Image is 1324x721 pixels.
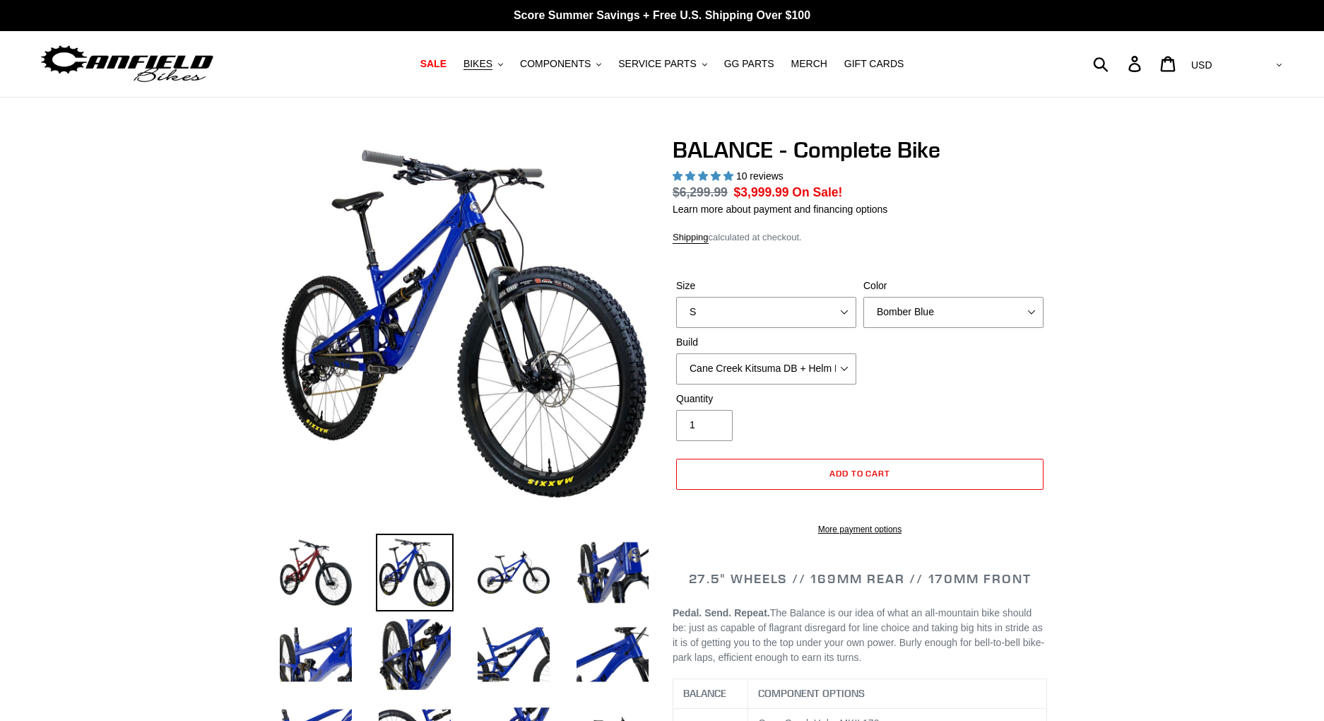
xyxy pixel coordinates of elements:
[676,279,856,293] label: Size
[676,523,1044,536] a: More payment options
[513,54,608,74] button: COMPONENTS
[463,58,492,70] span: BIKES
[673,230,1047,245] div: calculated at checkout.
[277,616,355,693] img: Load image into Gallery viewer, BALANCE - Complete Bike
[676,392,856,406] label: Quantity
[673,136,1047,163] h1: BALANCE - Complete Bike
[574,534,651,611] img: Load image into Gallery viewer, BALANCE - Complete Bike
[475,534,552,611] img: Load image into Gallery viewer, BALANCE - Complete Bike
[673,571,1047,587] h2: 27.5" WHEELS // 169MM REAR // 170MM FRONT
[673,607,770,619] b: Pedal. Send. Repeat.
[736,170,784,182] span: 10 reviews
[520,58,591,70] span: COMPONENTS
[844,58,904,70] span: GIFT CARDS
[277,534,355,611] img: Load image into Gallery viewer, BALANCE - Complete Bike
[863,279,1044,293] label: Color
[734,185,789,199] span: $3,999.99
[456,54,510,74] button: BIKES
[673,204,887,215] a: Learn more about payment and financing options
[837,54,911,74] a: GIFT CARDS
[574,616,651,693] img: Load image into Gallery viewer, BALANCE - Complete Bike
[420,58,447,70] span: SALE
[829,468,891,479] span: Add to cart
[717,54,781,74] a: GG PARTS
[673,185,728,199] s: $6,299.99
[475,616,552,693] img: Load image into Gallery viewer, BALANCE - Complete Bike
[673,606,1047,665] p: The Balance is our idea of what an all-mountain bike should be: just as capable of flagrant disre...
[724,58,774,70] span: GG PARTS
[673,170,736,182] span: 5.00 stars
[413,54,454,74] a: SALE
[618,58,696,70] span: SERVICE PARTS
[376,534,454,611] img: Load image into Gallery viewer, BALANCE - Complete Bike
[784,54,834,74] a: MERCH
[792,183,842,201] span: On Sale!
[673,232,709,244] a: Shipping
[376,616,454,693] img: Load image into Gallery viewer, BALANCE - Complete Bike
[791,58,827,70] span: MERCH
[39,42,215,86] img: Canfield Bikes
[1101,48,1137,79] input: Search
[611,54,714,74] button: SERVICE PARTS
[748,679,1047,709] th: COMPONENT OPTIONS
[676,459,1044,490] button: Add to cart
[676,335,856,350] label: Build
[673,679,748,709] th: BALANCE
